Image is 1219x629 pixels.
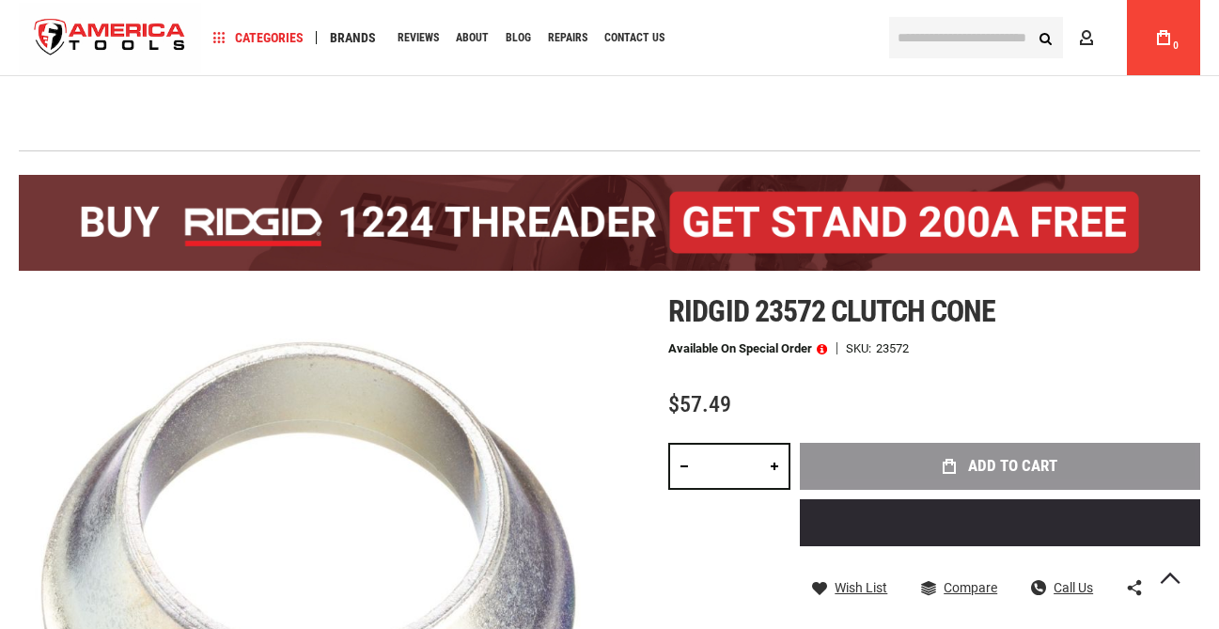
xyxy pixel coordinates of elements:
span: Categories [213,31,304,44]
span: $57.49 [668,391,731,417]
span: Wish List [835,581,887,594]
button: Search [1027,20,1063,55]
a: Repairs [539,25,596,51]
a: About [447,25,497,51]
a: Wish List [812,579,887,596]
a: Categories [205,25,312,51]
img: America Tools [19,3,201,73]
a: store logo [19,3,201,73]
a: Blog [497,25,539,51]
a: Brands [321,25,384,51]
strong: SKU [846,342,876,354]
span: Repairs [548,32,587,43]
a: Compare [921,579,997,596]
span: About [456,32,489,43]
span: Contact Us [604,32,664,43]
a: Call Us [1031,579,1093,596]
span: Blog [506,32,531,43]
span: Compare [944,581,997,594]
a: Contact Us [596,25,673,51]
span: Call Us [1054,581,1093,594]
div: 23572 [876,342,909,354]
a: Reviews [389,25,447,51]
img: BOGO: Buy the RIDGID® 1224 Threader (26092), get the 92467 200A Stand FREE! [19,175,1200,271]
span: Reviews [398,32,439,43]
p: Available on Special Order [668,342,827,355]
span: Brands [330,31,376,44]
span: Ridgid 23572 clutch cone [668,293,995,329]
span: 0 [1173,40,1179,51]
